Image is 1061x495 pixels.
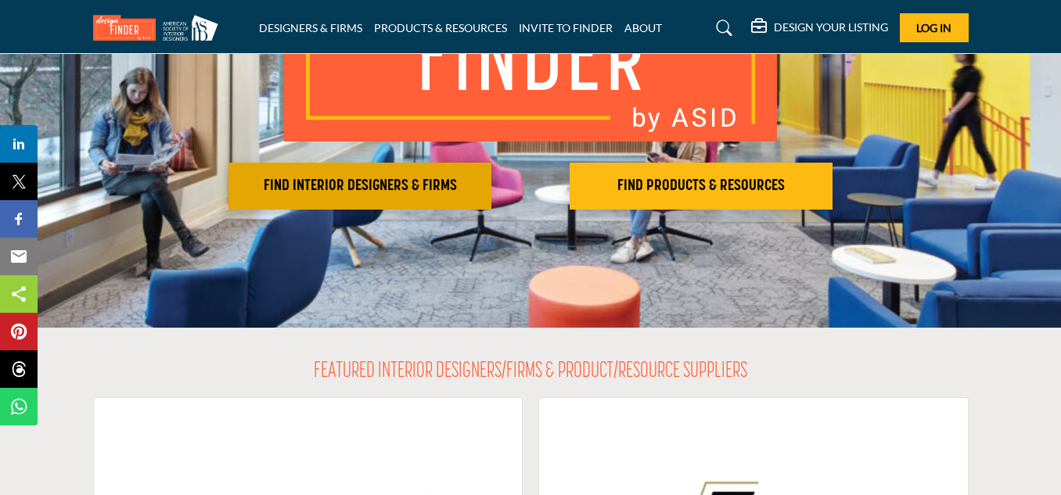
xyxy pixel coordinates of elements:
a: PRODUCTS & RESOURCES [374,21,507,34]
button: FIND PRODUCTS & RESOURCES [570,163,833,210]
div: DESIGN YOUR LISTING [751,19,888,38]
a: Search [701,16,743,41]
button: FIND INTERIOR DESIGNERS & FIRMS [228,163,491,210]
h2: FEATURED INTERIOR DESIGNERS/FIRMS & PRODUCT/RESOURCE SUPPLIERS [314,359,747,386]
a: ABOUT [624,21,662,34]
h5: DESIGN YOUR LISTING [774,20,888,34]
h2: FIND INTERIOR DESIGNERS & FIRMS [233,177,487,195]
span: Log In [916,21,951,34]
img: Site Logo [93,15,226,41]
button: Log In [900,13,969,42]
h2: FIND PRODUCTS & RESOURCES [574,177,828,195]
a: DESIGNERS & FIRMS [259,21,362,34]
a: INVITE TO FINDER [519,21,613,34]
